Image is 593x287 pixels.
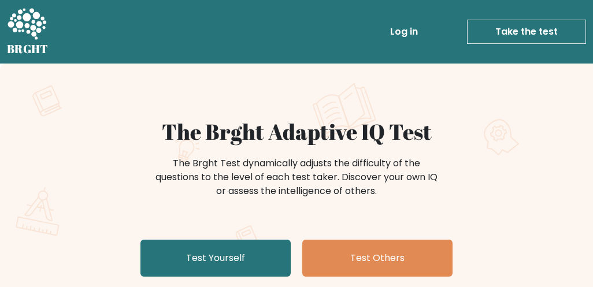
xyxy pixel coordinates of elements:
a: Test Others [302,240,453,277]
a: BRGHT [7,5,49,59]
h1: The Brght Adaptive IQ Test [14,119,579,145]
a: Take the test [467,20,586,44]
div: The Brght Test dynamically adjusts the difficulty of the questions to the level of each test take... [152,156,441,198]
a: Log in [386,20,422,43]
a: Test Yourself [140,240,291,277]
h5: BRGHT [7,42,49,56]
